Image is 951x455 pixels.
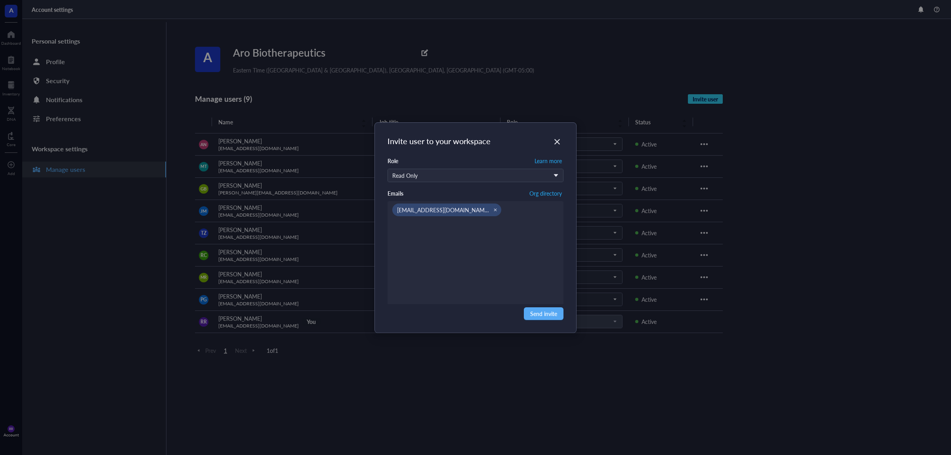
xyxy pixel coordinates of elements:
[551,135,563,148] button: Close
[551,137,563,147] span: Close
[388,157,398,164] div: Role
[533,156,563,166] button: Learn more
[530,309,557,318] span: Send invite
[535,157,562,164] span: Learn more
[493,207,498,213] div: Close
[388,190,403,197] div: Emails
[529,190,562,197] span: Org directory
[388,135,563,147] div: Invite user to your workspace
[524,307,563,320] button: Send invite
[397,206,489,214] span: [EMAIL_ADDRESS][DOMAIN_NAME]
[392,171,550,180] div: Read Only
[528,188,563,198] button: Org directory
